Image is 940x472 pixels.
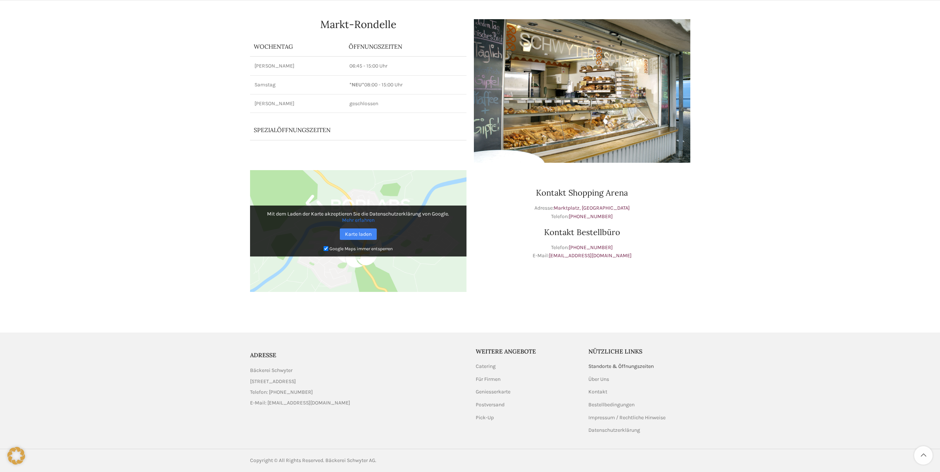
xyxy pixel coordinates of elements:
p: Samstag [254,81,341,89]
a: Geniesserkarte [476,388,511,396]
a: Karte laden [340,228,377,240]
img: Google Maps [250,170,466,292]
p: 06:45 - 15:00 Uhr [349,62,462,70]
a: [PHONE_NUMBER] [569,244,613,251]
a: Scroll to top button [914,446,933,465]
span: Bäckerei Schwyter [250,366,293,375]
a: Bestellbedingungen [588,401,635,409]
p: Telefon: E-Mail: [474,244,690,260]
span: E-Mail: [EMAIL_ADDRESS][DOMAIN_NAME] [250,399,350,407]
a: Mehr erfahren [342,217,375,223]
p: Mit dem Laden der Karte akzeptieren Sie die Datenschutzerklärung von Google. [255,211,461,223]
a: [PHONE_NUMBER] [569,213,613,220]
h3: Kontakt Shopping Arena [474,189,690,197]
span: [STREET_ADDRESS] [250,378,296,386]
p: Spezialöffnungszeiten [254,126,442,134]
h3: Kontakt Bestellbüro [474,228,690,236]
p: geschlossen [349,100,462,107]
a: Pick-Up [476,414,495,421]
a: Catering [476,363,496,370]
a: Kontakt [588,388,608,396]
input: Google Maps immer entsperren [324,246,328,251]
h5: Weitere Angebote [476,347,578,355]
a: Impressum / Rechtliche Hinweise [588,414,666,421]
a: [EMAIL_ADDRESS][DOMAIN_NAME] [549,252,632,259]
div: Copyright © All Rights Reserved. Bäckerei Schwyter AG. [250,457,466,465]
a: Datenschutzerklärung [588,427,641,434]
span: ADRESSE [250,351,276,359]
p: Wochentag [254,42,342,51]
h1: Markt-Rondelle [250,19,466,30]
a: Über Uns [588,376,610,383]
small: Google Maps immer entsperren [329,246,393,251]
p: 08:00 - 15:00 Uhr [349,81,462,89]
a: Für Firmen [476,376,501,383]
p: ÖFFNUNGSZEITEN [349,42,462,51]
p: Adresse: Telefon: [474,204,690,221]
p: [PERSON_NAME] [254,100,341,107]
a: Standorte & Öffnungszeiten [588,363,654,370]
p: [PERSON_NAME] [254,62,341,70]
h5: Nützliche Links [588,347,690,355]
a: Marktplatz, [GEOGRAPHIC_DATA] [554,205,630,211]
a: Postversand [476,401,505,409]
a: List item link [250,388,465,396]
